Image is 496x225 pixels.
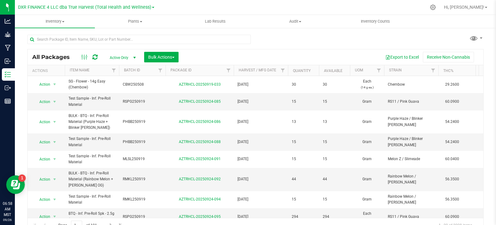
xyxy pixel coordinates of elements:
a: Lab Results [175,15,255,28]
a: Quantity [293,69,311,73]
span: SG - Flower - 14g Easy (Chembow) [69,79,115,90]
a: Package ID [170,68,192,72]
span: Action [34,195,51,204]
span: Rainbow Melon / [PERSON_NAME] [388,194,435,205]
a: Filter [224,65,234,76]
button: Bulk Actions [144,52,179,62]
input: Search Package ID, Item Name, SKU, Lot or Part Number... [27,35,251,44]
span: Action [34,155,51,164]
span: Gram [354,139,380,145]
span: [DATE] [237,176,284,182]
span: RSPG250919 [123,99,162,105]
span: [DATE] [237,119,284,125]
a: AZTRHCL-20250924-094 [179,197,221,201]
span: 15 [323,99,346,105]
inline-svg: Inbound [5,58,11,64]
span: Gram [354,99,380,105]
span: 15 [323,139,346,145]
span: 30 [292,82,315,88]
span: select [51,175,59,184]
span: Each [354,79,380,90]
inline-svg: Reports [5,98,11,104]
div: Actions [32,69,62,73]
span: [DATE] [237,214,284,220]
button: Receive Non-Cannabis [423,52,474,62]
span: [DATE] [237,139,284,145]
span: PHBB250919 [123,139,162,145]
span: Gram [354,119,380,125]
span: Audit [255,19,335,24]
span: 60.0900 [442,212,462,221]
span: Action [34,138,51,146]
div: Manage settings [429,4,437,10]
span: 54.2400 [442,137,462,146]
inline-svg: Manufacturing [5,45,11,51]
a: Batch ID [124,68,140,72]
a: Audit [255,15,335,28]
span: 13 [323,119,346,125]
button: Export to Excel [381,52,423,62]
a: Filter [278,65,288,76]
a: Inventory Counts [335,15,415,28]
a: AZTRHCL-20250924-091 [179,157,221,161]
span: 56.3500 [442,195,462,204]
iframe: Resource center [6,175,25,194]
span: CBW250508 [123,82,162,88]
span: Inventory [15,19,95,24]
span: MLSL250919 [123,156,162,162]
span: 60.0900 [442,97,462,106]
a: AZTRHCL-20250919-033 [179,82,221,87]
span: 15 [292,99,315,105]
span: Rainbow Melon / [PERSON_NAME] [388,173,435,185]
span: Bulk Actions [148,55,175,60]
span: select [51,80,59,89]
inline-svg: Inventory [5,71,11,78]
a: Item Name [70,68,90,72]
span: Gram [354,156,380,162]
a: Plants [95,15,175,28]
a: AZTRHCL-20250924-085 [179,99,221,104]
a: AZTRHCL-20250924-095 [179,214,221,219]
span: RMKL250919 [123,196,162,202]
span: select [51,118,59,126]
span: RMKL250919 [123,176,162,182]
inline-svg: Analytics [5,18,11,24]
a: Available [324,69,343,73]
span: Melon Z / Slimeade [388,156,435,162]
span: 15 [323,156,346,162]
a: AZTRHCL-20250924-092 [179,177,221,181]
span: 44 [292,176,315,182]
span: 13 [292,119,315,125]
span: RS11 / Pink Guava [388,99,435,105]
inline-svg: Grow [5,31,11,38]
span: [DATE] [237,99,284,105]
span: 56.3500 [442,175,462,184]
span: Action [34,212,51,221]
span: BULK - BTQ - Inf. Pre-Roll Material (Purple Haze + Blinker [PERSON_NAME]) [69,113,115,131]
span: Purple Haze / Blinker [PERSON_NAME] [388,116,435,128]
span: 15 [323,196,346,202]
span: Chembow [388,82,435,88]
span: [DATE] [237,156,284,162]
a: UOM [355,68,363,72]
span: select [51,195,59,204]
span: All Packages [32,54,76,61]
span: 30 [323,82,346,88]
span: RS11 / Pink Guava [388,214,435,220]
span: Each [354,211,380,223]
a: Filter [109,65,119,76]
span: 15 [292,139,315,145]
span: DXR FINANCE 4 LLC dba True Harvest (Total Health and Wellness) [18,5,151,10]
span: RSPG250919 [123,214,162,220]
span: BULK - BTQ - Inf. Pre-Roll Material (Rainbow Melon + [PERSON_NAME] OG) [69,170,115,188]
span: Test Sample - Inf. Pre-Roll Material [69,136,115,148]
span: Hi, [PERSON_NAME]! [444,5,484,10]
span: 60.0400 [442,155,462,164]
span: BTQ - Inf. Pre-Roll 5pk - 2.5g (RS11 + Pink Guava) [69,211,115,223]
span: Action [34,97,51,106]
span: [DATE] [237,196,284,202]
a: Filter [428,65,438,76]
a: AZTRHCL-20250924-086 [179,119,221,124]
span: select [51,138,59,146]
